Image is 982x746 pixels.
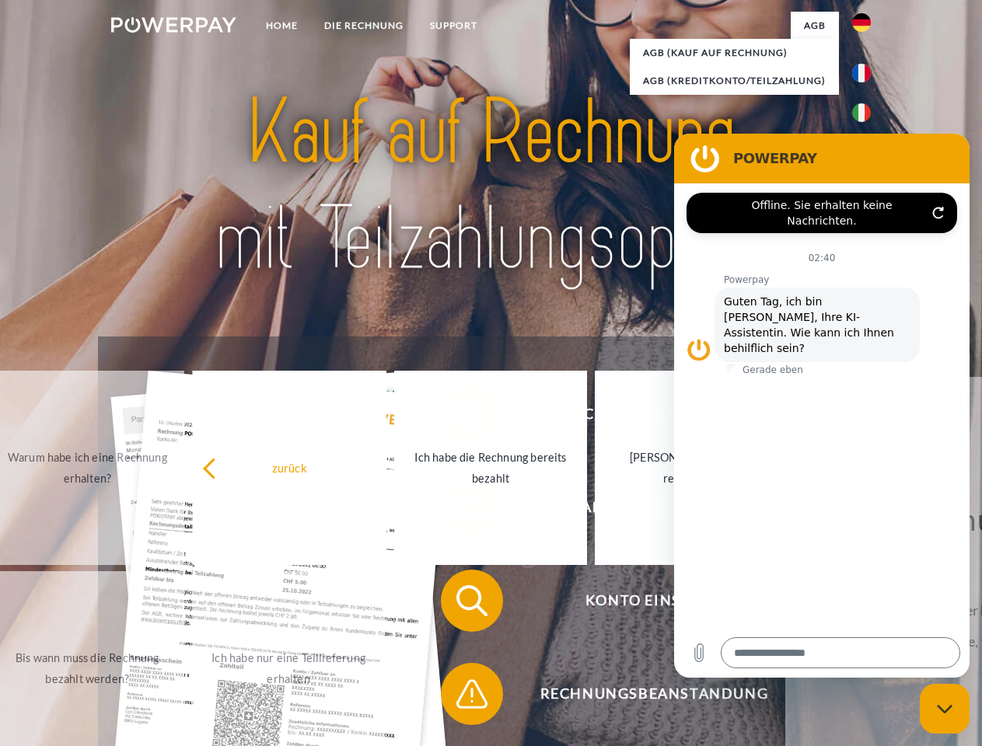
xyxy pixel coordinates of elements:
[630,39,839,67] a: AGB (Kauf auf Rechnung)
[920,684,970,734] iframe: Schaltfläche zum Öffnen des Messaging-Fensters; Konversation läuft
[791,12,839,40] a: agb
[852,13,871,32] img: de
[111,17,236,33] img: logo-powerpay-white.svg
[630,67,839,95] a: AGB (Kreditkonto/Teilzahlung)
[604,447,779,489] div: [PERSON_NAME] wurde retourniert
[852,103,871,122] img: it
[202,457,377,478] div: zurück
[453,581,491,620] img: qb_search.svg
[852,64,871,82] img: fr
[441,663,845,725] button: Rechnungsbeanstandung
[674,134,970,678] iframe: Messaging-Fenster
[201,647,376,689] div: Ich habe nur eine Teillieferung erhalten
[453,675,491,713] img: qb_warning.svg
[463,663,844,725] span: Rechnungsbeanstandung
[441,570,845,632] button: Konto einsehen
[253,12,311,40] a: Home
[311,12,417,40] a: DIE RECHNUNG
[149,75,833,298] img: title-powerpay_de.svg
[417,12,491,40] a: SUPPORT
[404,447,578,489] div: Ich habe die Rechnung bereits bezahlt
[463,570,844,632] span: Konto einsehen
